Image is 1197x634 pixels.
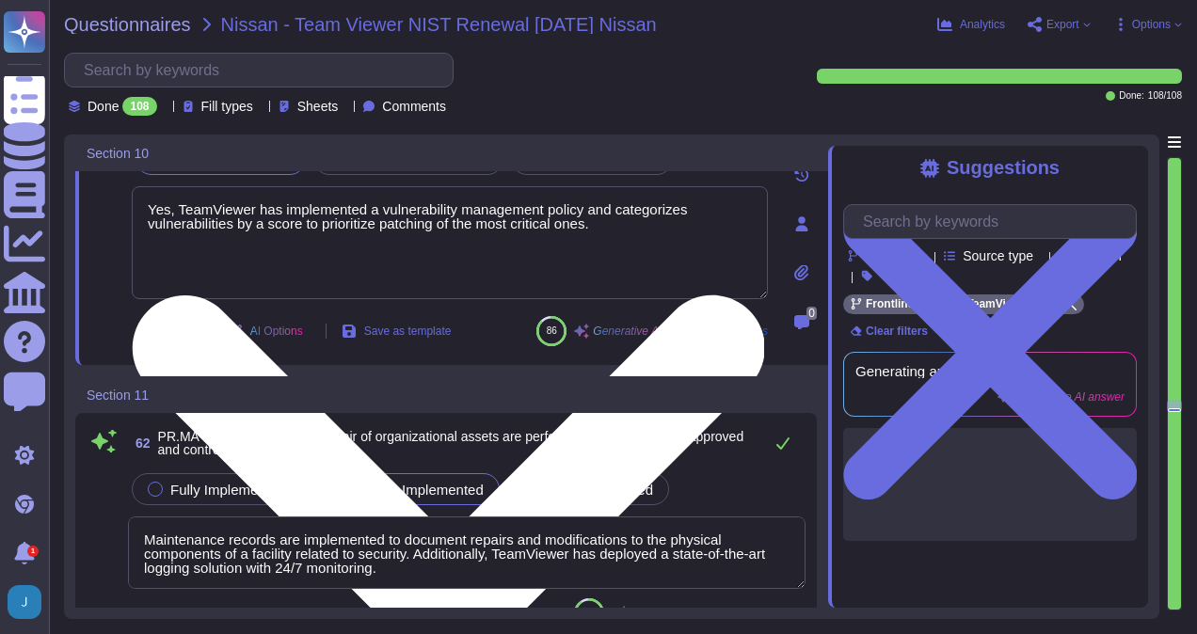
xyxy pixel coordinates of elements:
[74,54,453,87] input: Search by keywords
[122,97,156,116] div: 108
[128,516,806,589] textarea: Maintenance records are implemented to document repairs and modifications to the physical compone...
[8,585,41,619] img: user
[547,325,557,336] span: 86
[27,546,39,557] div: 1
[128,436,151,450] span: 62
[854,205,1136,238] input: Search by keywords
[87,388,149,402] span: Section 11
[960,19,1005,30] span: Analytics
[64,15,191,34] span: Questionnaires
[4,581,55,623] button: user
[132,186,768,299] textarea: Yes, TeamViewer has implemented a vulnerability management policy and categorizes vulnerabilities...
[201,100,253,113] span: Fill types
[87,147,149,160] span: Section 10
[1148,91,1182,101] span: 108 / 108
[937,17,1005,32] button: Analytics
[221,15,657,34] span: Nissan - Team Viewer NIST Renewal [DATE] Nissan
[88,100,119,113] span: Done
[297,100,339,113] span: Sheets
[1132,19,1171,30] span: Options
[806,307,817,320] span: 0
[1046,19,1079,30] span: Export
[382,100,446,113] span: Comments
[1119,91,1144,101] span: Done:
